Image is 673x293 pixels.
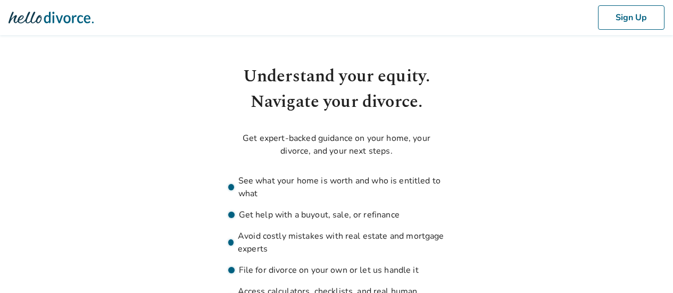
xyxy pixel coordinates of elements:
[228,174,445,200] li: See what your home is worth and who is entitled to what
[228,64,445,115] h1: Understand your equity. Navigate your divorce.
[228,230,445,255] li: Avoid costly mistakes with real estate and mortgage experts
[598,5,664,30] button: Sign Up
[228,208,445,221] li: Get help with a buyout, sale, or refinance
[228,132,445,157] p: Get expert-backed guidance on your home, your divorce, and your next steps.
[9,7,94,28] img: Hello Divorce Logo
[228,264,445,277] li: File for divorce on your own or let us handle it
